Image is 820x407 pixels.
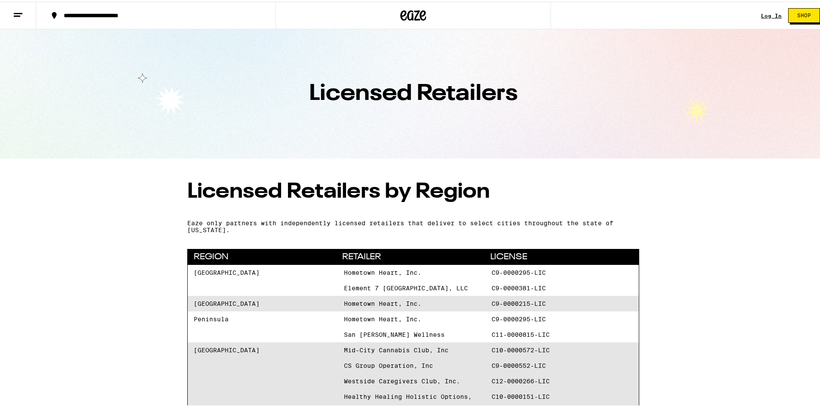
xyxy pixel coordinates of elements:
[492,294,633,310] span: C9-0000215-LIC
[344,279,485,294] span: Element 7 [GEOGRAPHIC_DATA], LLC
[344,325,485,341] span: San [PERSON_NAME] Wellness
[187,218,639,232] p: Eaze only partners with independently licensed retailers that deliver to select cities throughout...
[344,310,485,325] span: Hometown Heart, Inc.
[194,248,336,263] span: Region
[492,372,633,387] span: C12-0000266-LIC
[194,310,338,341] div: Peninsula
[788,6,820,21] button: Shop
[5,6,62,13] span: Hi. Need any help?
[194,294,338,310] div: [GEOGRAPHIC_DATA]
[492,263,633,279] span: C9-0000295-LIC
[492,325,633,341] span: C11-0000815-LIC
[344,294,485,310] span: Hometown Heart, Inc.
[344,356,485,372] span: CS Group Operation, Inc
[344,263,485,279] span: Hometown Heart, Inc.
[194,263,338,294] div: [GEOGRAPHIC_DATA]
[490,248,633,263] span: License
[187,180,639,201] h2: Licensed Retailers by Region
[103,81,723,103] h1: Licensed Retailers
[492,341,633,356] span: C10-0000572-LIC
[492,279,633,294] span: C9-0000381-LIC
[344,372,485,387] span: Westside Caregivers Club, Inc.
[344,341,485,356] span: Mid-City Cannabis Club, Inc
[761,11,782,17] a: Log In
[492,356,633,372] span: C9-0000552-LIC
[342,248,485,263] span: Retailer
[492,310,633,325] span: C9-0000295-LIC
[797,11,811,16] span: Shop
